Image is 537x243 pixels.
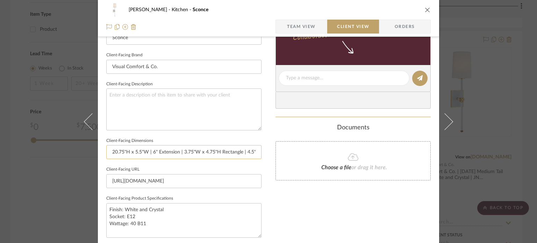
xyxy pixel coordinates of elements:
[106,168,139,171] label: Client-Facing URL
[337,20,369,34] span: Client View
[275,124,431,132] div: Documents
[131,24,136,30] img: Remove from project
[106,197,173,200] label: Client-Facing Product Specifications
[387,20,423,34] span: Orders
[106,174,262,188] input: Enter item URL
[193,7,208,12] span: Sconce
[351,165,387,170] span: or drag it here.
[106,139,153,143] label: Client-Facing Dimensions
[106,31,262,45] input: Enter Client-Facing Item Name
[129,7,172,12] span: [PERSON_NAME]
[106,83,153,86] label: Client-Facing Description
[172,7,193,12] span: Kitchen
[321,165,351,170] span: Choose a file
[106,3,123,17] img: ba435652-baed-4e5e-9c23-98d72513abc9_48x40.jpg
[424,7,431,13] button: close
[287,20,316,34] span: Team View
[106,60,262,74] input: Enter Client-Facing Brand
[106,145,262,159] input: Enter item dimensions
[106,53,143,57] label: Client-Facing Brand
